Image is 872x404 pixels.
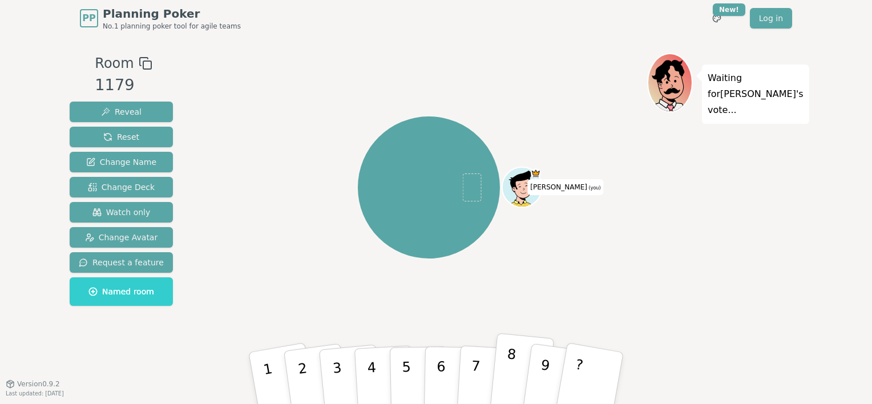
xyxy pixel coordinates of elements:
[6,379,60,389] button: Version0.9.2
[750,8,792,29] a: Log in
[92,207,151,218] span: Watch only
[503,169,540,207] button: Click to change your avatar
[82,11,95,25] span: PP
[708,70,804,118] p: Waiting for [PERSON_NAME] 's vote...
[103,22,241,31] span: No.1 planning poker tool for agile teams
[713,3,745,16] div: New!
[103,6,241,22] span: Planning Poker
[70,127,173,147] button: Reset
[527,179,603,195] span: Click to change your name
[101,106,142,118] span: Reveal
[79,257,164,268] span: Request a feature
[88,181,155,193] span: Change Deck
[6,390,64,397] span: Last updated: [DATE]
[531,169,541,179] span: abdelaziz is the host
[95,74,152,97] div: 1179
[70,227,173,248] button: Change Avatar
[86,156,156,168] span: Change Name
[88,286,154,297] span: Named room
[70,102,173,122] button: Reveal
[587,185,601,191] span: (you)
[70,152,173,172] button: Change Name
[80,6,241,31] a: PPPlanning PokerNo.1 planning poker tool for agile teams
[70,277,173,306] button: Named room
[103,131,139,143] span: Reset
[70,252,173,273] button: Request a feature
[70,202,173,223] button: Watch only
[95,53,134,74] span: Room
[707,8,727,29] button: New!
[85,232,158,243] span: Change Avatar
[70,177,173,197] button: Change Deck
[17,379,60,389] span: Version 0.9.2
